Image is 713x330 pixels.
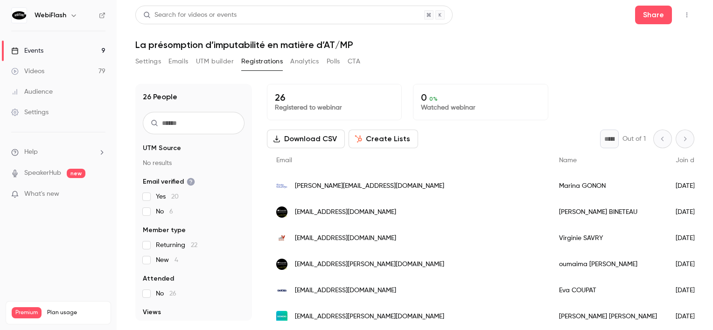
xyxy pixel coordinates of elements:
[11,108,49,117] div: Settings
[275,92,394,103] p: 26
[550,199,666,225] div: [PERSON_NAME] BINETEAU
[295,181,444,191] span: [PERSON_NAME][EMAIL_ADDRESS][DOMAIN_NAME]
[156,207,173,216] span: No
[143,274,174,283] span: Attended
[550,225,666,251] div: Virginie SAVRY
[11,87,53,96] div: Audience
[175,257,178,263] span: 4
[156,255,178,265] span: New
[94,190,105,199] iframe: Noticeable Trigger
[421,92,540,103] p: 0
[171,193,179,200] span: 20
[156,241,197,250] span: Returning
[295,207,396,217] span: [EMAIL_ADDRESS][DOMAIN_NAME]
[676,157,705,164] span: Join date
[35,11,66,20] h6: WebiFlash
[421,103,540,112] p: Watched webinar
[550,173,666,199] div: Marina GONON
[550,251,666,277] div: oumaima [PERSON_NAME]
[143,308,161,317] span: Views
[196,54,234,69] button: UTM builder
[135,39,694,50] h1: La présomption d’imputabilité en matière d’AT/MP
[169,208,173,215] span: 6
[24,168,61,178] a: SpeakerHub
[11,147,105,157] li: help-dropdown-opener
[349,130,418,148] button: Create Lists
[276,311,287,322] img: siemens.com
[267,130,345,148] button: Download CSV
[275,103,394,112] p: Registered to webinar
[622,134,646,144] p: Out of 1
[24,147,38,157] span: Help
[276,157,292,164] span: Email
[550,277,666,303] div: Eva COUPAT
[276,285,287,296] img: sebia.com
[67,169,85,178] span: new
[11,46,43,55] div: Events
[143,91,177,103] h1: 26 People
[295,286,396,296] span: [EMAIL_ADDRESS][DOMAIN_NAME]
[276,233,287,244] img: sdis95.fr
[12,8,27,23] img: WebiFlash
[295,234,396,243] span: [EMAIL_ADDRESS][DOMAIN_NAME]
[348,54,360,69] button: CTA
[143,144,181,153] span: UTM Source
[241,54,283,69] button: Registrations
[295,312,444,322] span: [EMAIL_ADDRESS][PERSON_NAME][DOMAIN_NAME]
[168,54,188,69] button: Emails
[327,54,340,69] button: Polls
[276,259,287,270] img: ansamble.fr
[295,260,444,269] span: [EMAIL_ADDRESS][PERSON_NAME][DOMAIN_NAME]
[143,177,195,186] span: Email verified
[143,10,237,20] div: Search for videos or events
[276,206,287,218] img: ansamble.fr
[12,307,42,318] span: Premium
[191,242,197,248] span: 22
[143,226,186,235] span: Member type
[169,290,176,297] span: 26
[135,54,161,69] button: Settings
[276,180,287,192] img: fondationseltzer.fr
[156,289,176,298] span: No
[24,189,59,199] span: What's new
[143,158,245,168] p: No results
[47,309,105,316] span: Plan usage
[156,192,179,201] span: Yes
[429,96,438,102] span: 0 %
[290,54,319,69] button: Analytics
[550,303,666,330] div: [PERSON_NAME] [PERSON_NAME]
[635,6,672,24] button: Share
[11,67,44,76] div: Videos
[559,157,577,164] span: Name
